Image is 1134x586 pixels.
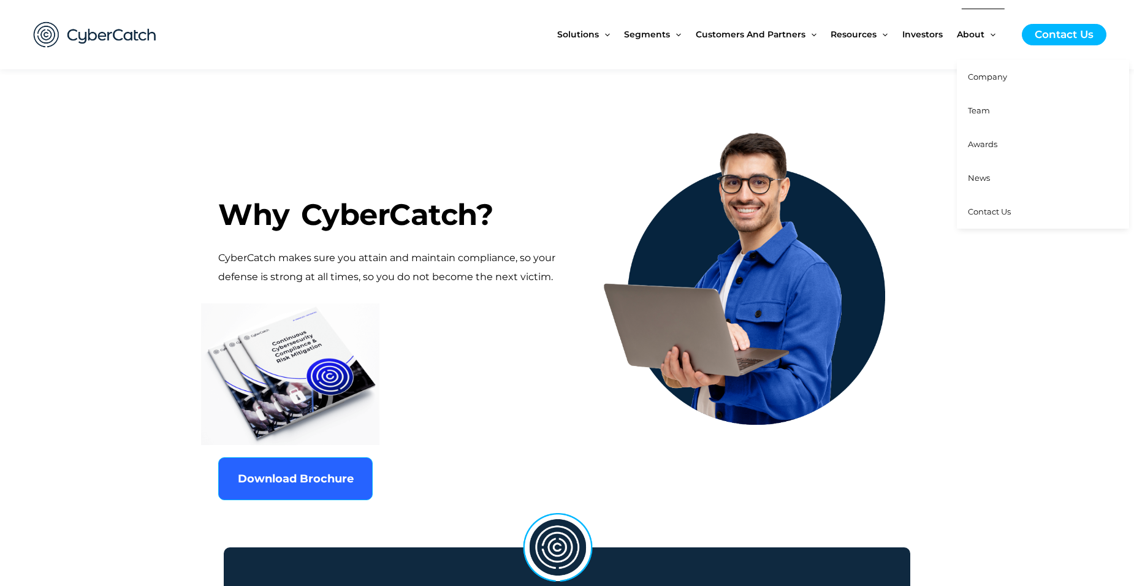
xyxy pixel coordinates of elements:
[968,173,990,183] span: News
[902,9,943,60] span: Investors
[696,9,805,60] span: Customers and Partners
[968,139,997,149] span: Awards
[957,127,1129,161] a: Awards
[557,9,599,60] span: Solutions
[957,60,1129,94] a: Company
[218,249,561,286] p: CyberCatch makes sure you attain and maintain compliance, so your defense is strong at all times,...
[557,9,1010,60] nav: Site Navigation: New Main Menu
[624,9,670,60] span: Segments
[957,94,1129,127] a: Team
[1022,24,1106,45] a: Contact Us
[957,195,1129,229] a: Contact Us
[984,9,995,60] span: Menu Toggle
[599,9,610,60] span: Menu Toggle
[21,9,169,60] img: CyberCatch
[831,9,877,60] span: Resources
[957,9,984,60] span: About
[968,207,1011,216] span: Contact Us
[805,9,816,60] span: Menu Toggle
[968,105,990,115] span: Team
[968,72,1007,82] span: Company
[957,161,1129,195] a: News
[238,473,354,484] span: Download Brochure
[902,9,957,60] a: Investors
[218,457,373,500] a: Download Brochure
[670,9,681,60] span: Menu Toggle
[218,148,561,237] h3: Why CyberCatch?
[877,9,888,60] span: Menu Toggle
